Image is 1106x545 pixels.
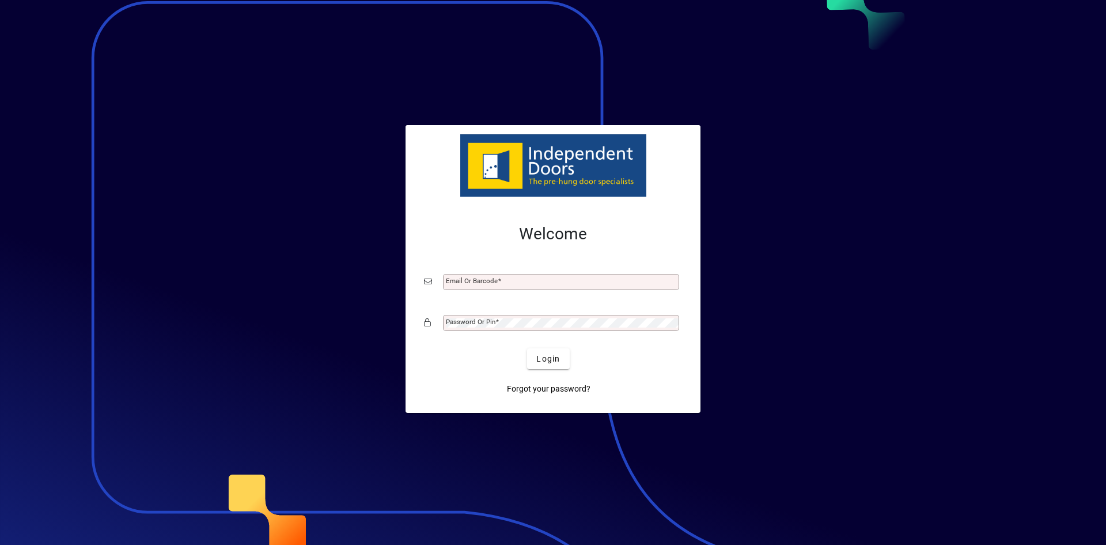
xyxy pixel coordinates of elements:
span: Login [536,353,560,365]
h2: Welcome [424,224,682,244]
button: Login [527,348,569,369]
a: Forgot your password? [502,378,595,399]
mat-label: Email or Barcode [446,277,498,285]
mat-label: Password or Pin [446,318,495,326]
span: Forgot your password? [507,383,590,395]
